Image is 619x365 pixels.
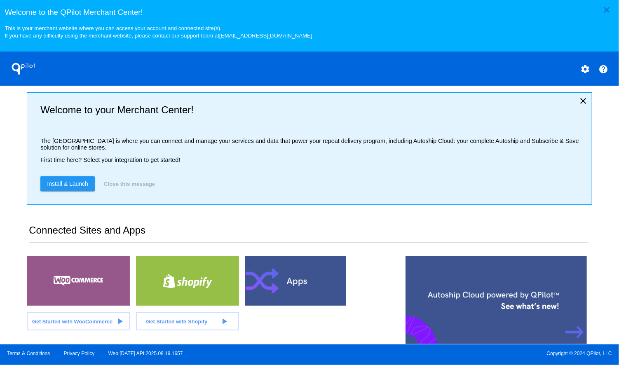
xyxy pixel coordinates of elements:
[136,312,239,330] a: Get Started with Shopify
[7,61,40,77] h1: QPilot
[5,8,614,17] h3: Welcome to the QPilot Merchant Center!
[40,176,95,191] a: Install & Launch
[115,316,125,326] mat-icon: play_arrow
[27,312,130,330] a: Get Started with WooCommerce
[40,104,585,116] h2: Welcome to your Merchant Center!
[47,180,88,187] span: Install & Launch
[146,318,208,325] span: Get Started with Shopify
[219,33,312,39] a: [EMAIL_ADDRESS][DOMAIN_NAME]
[579,96,589,106] mat-icon: close
[317,351,612,356] span: Copyright © 2024 QPilot, LLC
[40,157,585,163] p: First time here? Select your integration to get started!
[32,318,113,325] span: Get Started with WooCommerce
[580,64,590,74] mat-icon: settings
[64,351,95,356] a: Privacy Policy
[108,351,183,356] a: Web:[DATE] API:2025.08.19.1657
[219,316,229,326] mat-icon: play_arrow
[40,138,585,151] p: The [GEOGRAPHIC_DATA] is where you can connect and manage your services and data that power your ...
[101,176,157,191] button: Close this message
[29,225,588,243] h2: Connected Sites and Apps
[5,25,312,39] small: This is your merchant website where you can access your account and connected site(s). If you hav...
[599,64,609,74] mat-icon: help
[7,351,50,356] a: Terms & Conditions
[602,5,612,15] mat-icon: close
